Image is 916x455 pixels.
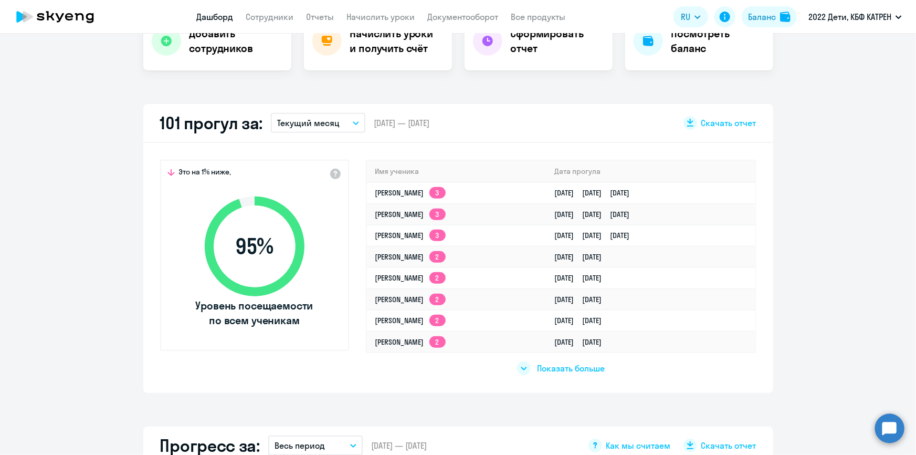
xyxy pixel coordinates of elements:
[189,26,283,56] h4: Добавить сотрудников
[197,12,234,22] a: Дашборд
[554,231,638,240] a: [DATE][DATE][DATE]
[701,117,756,129] span: Скачать отчет
[271,113,365,133] button: Текущий месяц
[194,234,315,259] span: 95 %
[606,440,671,451] span: Как мы считаем
[701,440,756,451] span: Скачать отчет
[554,316,610,325] a: [DATE][DATE]
[748,11,776,23] div: Баланс
[429,272,446,284] app-skyeng-badge: 2
[808,11,891,23] p: 2022 Дети, КБФ КАТРЕН
[277,117,340,129] p: Текущий месяц
[554,252,610,262] a: [DATE][DATE]
[375,337,446,347] a: [PERSON_NAME]2
[350,26,441,56] h4: Начислить уроки и получить счёт
[429,230,446,241] app-skyeng-badge: 3
[375,252,446,262] a: [PERSON_NAME]2
[554,295,610,304] a: [DATE][DATE]
[428,12,499,22] a: Документооборот
[429,315,446,326] app-skyeng-badge: 2
[554,273,610,283] a: [DATE][DATE]
[179,167,231,180] span: Это на 1% ниже,
[429,187,446,199] app-skyeng-badge: 3
[511,26,604,56] h4: Сформировать отчет
[511,12,566,22] a: Все продукты
[780,12,791,22] img: balance
[375,210,446,219] a: [PERSON_NAME]3
[194,298,315,328] span: Уровень посещаемости по всем ученикам
[546,161,755,182] th: Дата прогула
[681,11,690,23] span: RU
[375,295,446,304] a: [PERSON_NAME]2
[429,294,446,305] app-skyeng-badge: 2
[554,188,638,198] a: [DATE][DATE][DATE]
[367,161,546,182] th: Имя ученика
[429,251,446,263] app-skyeng-badge: 2
[375,188,446,198] a: [PERSON_NAME]3
[374,117,429,129] span: [DATE] — [DATE]
[371,440,427,451] span: [DATE] — [DATE]
[160,112,263,133] h2: 101 прогул за:
[375,316,446,325] a: [PERSON_NAME]2
[554,210,638,219] a: [DATE][DATE][DATE]
[742,6,797,27] button: Балансbalance
[246,12,294,22] a: Сотрудники
[429,209,446,220] app-skyeng-badge: 3
[375,273,446,283] a: [PERSON_NAME]2
[375,231,446,240] a: [PERSON_NAME]3
[307,12,334,22] a: Отчеты
[803,4,907,29] button: 2022 Дети, КБФ КАТРЕН
[673,6,708,27] button: RU
[275,439,325,452] p: Весь период
[347,12,415,22] a: Начислить уроки
[537,363,605,374] span: Показать больше
[554,337,610,347] a: [DATE][DATE]
[429,336,446,348] app-skyeng-badge: 2
[671,26,765,56] h4: Посмотреть баланс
